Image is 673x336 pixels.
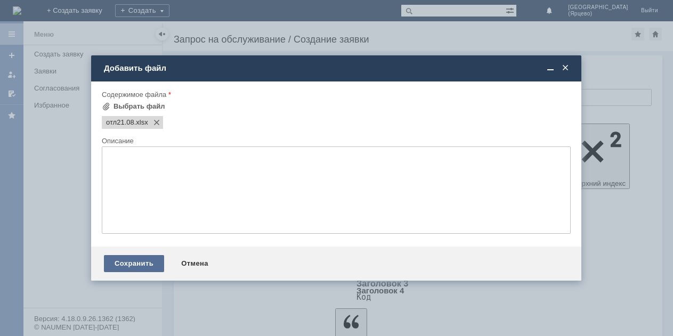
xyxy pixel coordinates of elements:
div: Содержимое файла [102,91,569,98]
div: Добавить файл [104,63,571,73]
span: Свернуть (Ctrl + M) [545,63,556,73]
span: Закрыть [560,63,571,73]
div: Выбрать файл [113,102,165,111]
span: отл21.08.xlsx [134,118,148,127]
span: отл21.08.xlsx [106,118,134,127]
div: Описание [102,137,569,144]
